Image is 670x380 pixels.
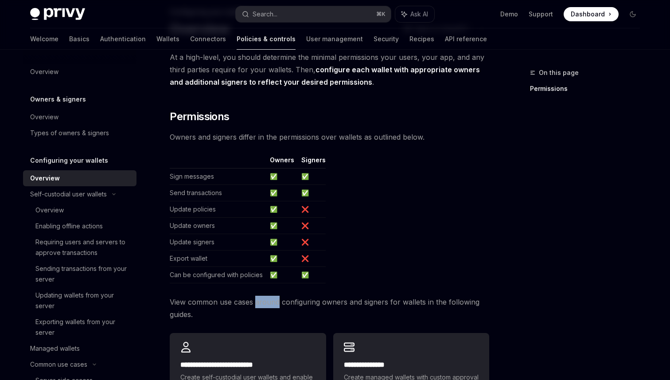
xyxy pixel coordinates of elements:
a: Dashboard [564,7,619,21]
div: Search... [253,9,277,20]
a: Recipes [409,28,434,50]
a: Wallets [156,28,179,50]
span: At a high-level, you should determine the minimal permissions your users, your app, and any third... [170,51,489,88]
a: Overview [23,109,136,125]
a: Permissions [530,82,647,96]
a: Types of owners & signers [23,125,136,141]
span: Ask AI [410,10,428,19]
div: Updating wallets from your server [35,290,131,311]
a: Overview [23,202,136,218]
span: View common use cases around configuring owners and signers for wallets in the following guides. [170,296,489,321]
h5: Configuring your wallets [30,155,108,166]
div: Overview [35,205,64,215]
td: Send transactions [170,185,266,201]
td: ✅ [298,168,326,185]
td: ✅ [266,251,298,267]
td: ✅ [266,218,298,234]
td: ✅ [298,185,326,201]
a: Overview [23,64,136,80]
span: Owners and signers differ in the permissions over wallets as outlined below. [170,131,489,143]
div: Managed wallets [30,343,80,354]
td: ✅ [298,267,326,283]
a: Demo [500,10,518,19]
div: Common use cases [30,359,87,370]
td: ✅ [266,201,298,218]
th: Signers [298,156,326,168]
a: Security [374,28,399,50]
span: Permissions [170,110,229,124]
a: Overview [23,170,136,186]
div: Exporting wallets from your server [35,317,131,338]
td: Export wallet [170,251,266,267]
a: Enabling offline actions [23,218,136,234]
div: Requiring users and servers to approve transactions [35,237,131,258]
button: Ask AI [395,6,434,22]
td: Sign messages [170,168,266,185]
td: ❌ [298,234,326,251]
td: Update signers [170,234,266,251]
strong: configure each wallet with appropriate owners and additional signers to reflect your desired perm... [170,65,480,86]
td: Update owners [170,218,266,234]
a: Welcome [30,28,58,50]
a: Authentication [100,28,146,50]
span: Dashboard [571,10,605,19]
div: Overview [30,173,60,184]
a: Updating wallets from your server [23,287,136,314]
a: User management [306,28,363,50]
h5: Owners & signers [30,94,86,105]
a: Requiring users and servers to approve transactions [23,234,136,261]
a: Connectors [190,28,226,50]
span: On this page [539,67,579,78]
a: Sending transactions from your server [23,261,136,287]
div: Self-custodial user wallets [30,189,107,200]
td: ✅ [266,168,298,185]
a: Policies & controls [237,28,296,50]
a: API reference [445,28,487,50]
button: Search...⌘K [236,6,391,22]
div: Types of owners & signers [30,128,109,138]
img: dark logo [30,8,85,20]
td: ❌ [298,218,326,234]
th: Owners [266,156,298,168]
td: Update policies [170,201,266,218]
td: ✅ [266,267,298,283]
td: ❌ [298,201,326,218]
div: Overview [30,67,58,77]
a: Support [529,10,553,19]
div: Enabling offline actions [35,221,103,231]
a: Basics [69,28,90,50]
a: Managed wallets [23,341,136,356]
span: ⌘ K [376,11,386,18]
td: ✅ [266,185,298,201]
button: Toggle dark mode [626,7,640,21]
td: ✅ [266,234,298,251]
div: Sending transactions from your server [35,263,131,285]
td: Can be configured with policies [170,267,266,283]
a: Exporting wallets from your server [23,314,136,341]
div: Overview [30,112,58,122]
td: ❌ [298,251,326,267]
